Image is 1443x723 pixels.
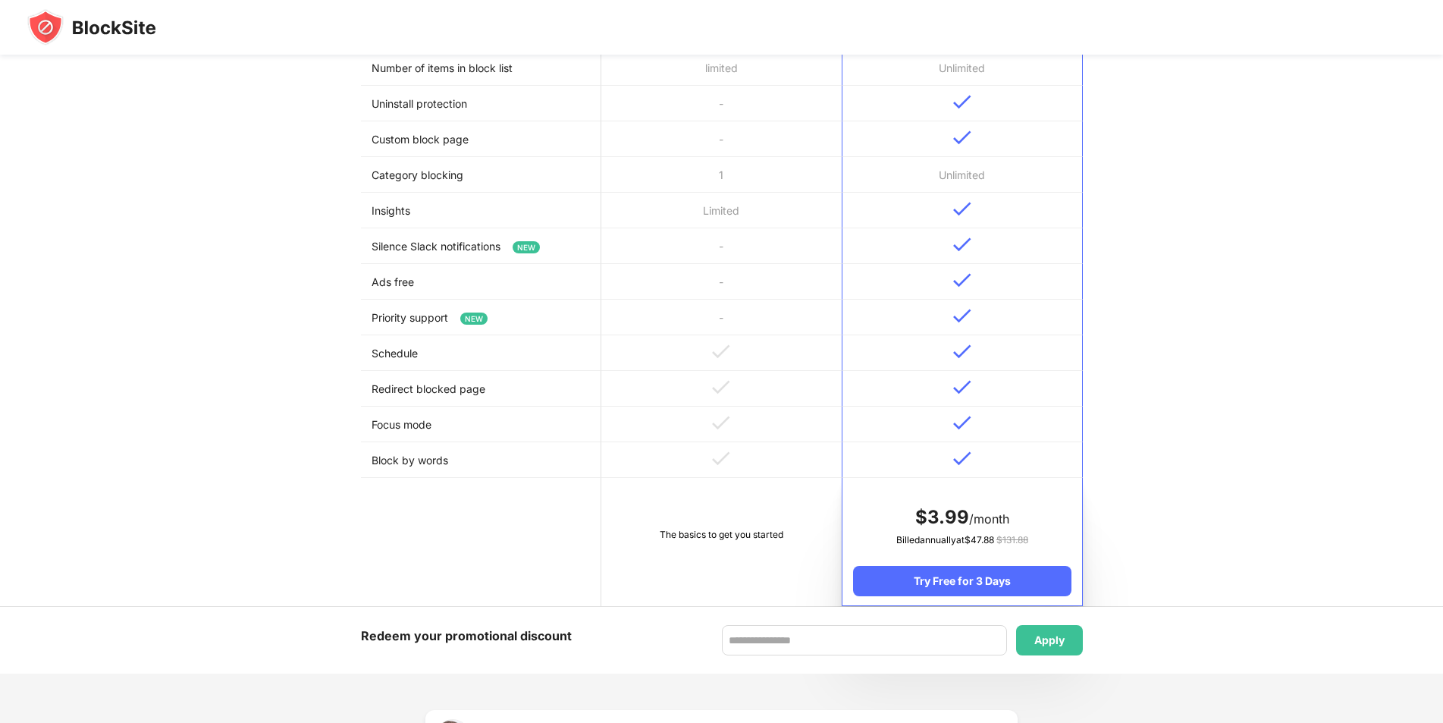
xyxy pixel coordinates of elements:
td: - [601,300,842,335]
span: $ 131.88 [996,534,1028,545]
td: Uninstall protection [361,86,601,121]
td: - [601,264,842,300]
td: Priority support [361,300,601,335]
img: v-grey.svg [712,344,730,359]
td: Block by words [361,442,601,478]
img: v-grey.svg [712,416,730,430]
td: Number of items in block list [361,50,601,86]
img: v-blue.svg [953,416,971,430]
td: limited [601,50,842,86]
span: $ 3.99 [915,506,969,528]
div: Apply [1034,634,1065,646]
div: Try Free for 3 Days [853,566,1071,596]
img: v-blue.svg [953,95,971,109]
span: NEW [460,313,488,325]
td: Unlimited [842,157,1082,193]
td: - [601,86,842,121]
img: v-grey.svg [712,451,730,466]
img: v-blue.svg [953,130,971,145]
td: Silence Slack notifications [361,228,601,264]
div: The basics to get you started [612,527,831,542]
div: Billed annually at $ 47.88 [853,533,1071,548]
td: Focus mode [361,407,601,442]
td: Limited [601,193,842,228]
span: NEW [513,241,540,253]
img: v-grey.svg [712,380,730,395]
img: blocksite-icon-black.svg [27,9,156,46]
td: Insights [361,193,601,228]
img: v-blue.svg [953,344,971,359]
div: /month [853,505,1071,530]
td: Custom block page [361,121,601,157]
img: v-blue.svg [953,309,971,323]
img: v-blue.svg [953,202,971,216]
img: v-blue.svg [953,273,971,288]
div: Redeem your promotional discount [361,625,572,647]
img: v-blue.svg [953,380,971,395]
td: - [601,228,842,264]
td: - [601,121,842,157]
td: Redirect blocked page [361,371,601,407]
img: v-blue.svg [953,451,971,466]
td: Ads free [361,264,601,300]
img: v-blue.svg [953,237,971,252]
td: 1 [601,157,842,193]
td: Schedule [361,335,601,371]
td: Unlimited [842,50,1082,86]
td: Category blocking [361,157,601,193]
